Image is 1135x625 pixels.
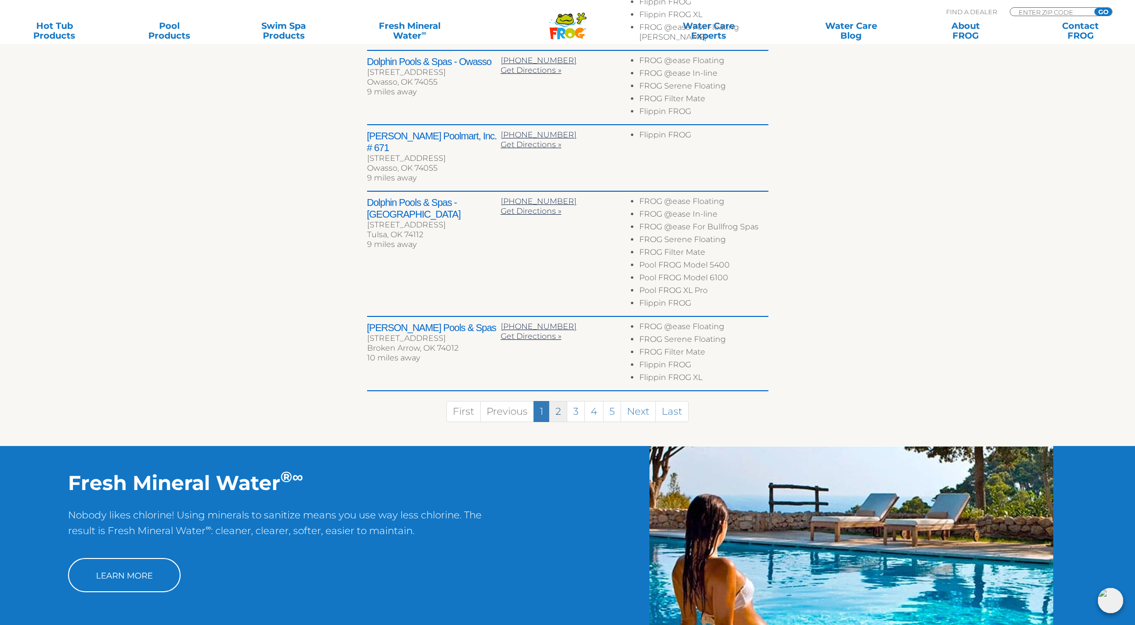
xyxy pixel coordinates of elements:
[639,273,768,286] li: Pool FROG Model 6100
[501,140,561,149] a: Get Directions »
[533,401,550,422] a: 1
[367,173,417,182] span: 9 miles away
[655,401,689,422] a: Last
[124,21,213,41] a: PoolProducts
[567,401,585,422] a: 3
[639,260,768,273] li: Pool FROG Model 5400
[367,130,501,154] h2: [PERSON_NAME] Poolmart, Inc. # 671
[639,235,768,247] li: FROG Serene Floating
[639,347,768,360] li: FROG Filter Mate
[639,197,768,209] li: FROG @ease Floating
[367,67,501,77] div: [STREET_ADDRESS]
[807,21,896,41] a: Water CareBlog
[68,507,499,548] p: Nobody likes chlorine! Using minerals to sanitize means you use way less chlorine. The result is ...
[354,21,465,41] a: Fresh MineralWater∞
[639,68,768,81] li: FROG @ease In-line
[639,56,768,68] li: FROG @ease Floating
[921,21,1010,41] a: AboutFROG
[1094,8,1112,16] input: GO
[639,209,768,222] li: FROG @ease In-line
[639,130,768,143] li: Flippin FROG
[367,220,501,230] div: [STREET_ADDRESS]
[639,322,768,335] li: FROG @ease Floating
[68,470,499,495] h2: Fresh Mineral Water
[367,87,417,96] span: 9 miles away
[946,7,997,16] p: Find A Dealer
[639,10,768,22] li: Flippin FROG XL
[1098,588,1123,613] img: openIcon
[639,286,768,298] li: Pool FROG XL Pro
[480,401,534,422] a: Previous
[239,21,328,41] a: Swim SpaProducts
[292,468,303,486] sup: ∞
[367,343,501,353] div: Broken Arrow, OK 74012
[549,401,567,422] a: 2
[68,558,181,592] a: Learn More
[1018,8,1084,16] input: Zip Code Form
[367,322,501,334] h2: [PERSON_NAME] Pools & Spas
[639,247,768,260] li: FROG Filter Mate
[639,81,768,94] li: FROG Serene Floating
[639,373,768,385] li: Flippin FROG XL
[501,66,561,75] a: Get Directions »
[501,56,577,65] a: [PHONE_NUMBER]
[367,197,501,220] h2: Dolphin Pools & Spas - [GEOGRAPHIC_DATA]
[639,222,768,235] li: FROG @ease For Bullfrog Spas
[10,21,99,41] a: Hot TubProducts
[367,163,501,173] div: Owasso, OK 74055
[367,154,501,163] div: [STREET_ADDRESS]
[639,335,768,347] li: FROG Serene Floating
[1036,21,1125,41] a: ContactFROG
[639,94,768,107] li: FROG Filter Mate
[639,360,768,373] li: Flippin FROG
[501,130,577,139] a: [PHONE_NUMBER]
[280,468,292,486] sup: ®
[446,401,481,422] a: First
[501,322,577,331] a: [PHONE_NUMBER]
[639,22,768,45] li: FROG @ease For Floating [PERSON_NAME]
[206,523,211,532] sup: ∞
[639,298,768,311] li: Flippin FROG
[367,334,501,343] div: [STREET_ADDRESS]
[621,401,656,422] a: Next
[584,401,603,422] a: 4
[367,240,417,249] span: 9 miles away
[367,230,501,240] div: Tulsa, OK 74112
[603,401,621,422] a: 5
[367,77,501,87] div: Owasso, OK 74055
[501,206,561,216] a: Get Directions »
[367,56,501,67] h2: Dolphin Pools & Spas - Owasso
[367,353,420,362] span: 10 miles away
[639,107,768,119] li: Flippin FROG
[501,332,561,341] a: Get Directions »
[501,197,577,206] a: [PHONE_NUMBER]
